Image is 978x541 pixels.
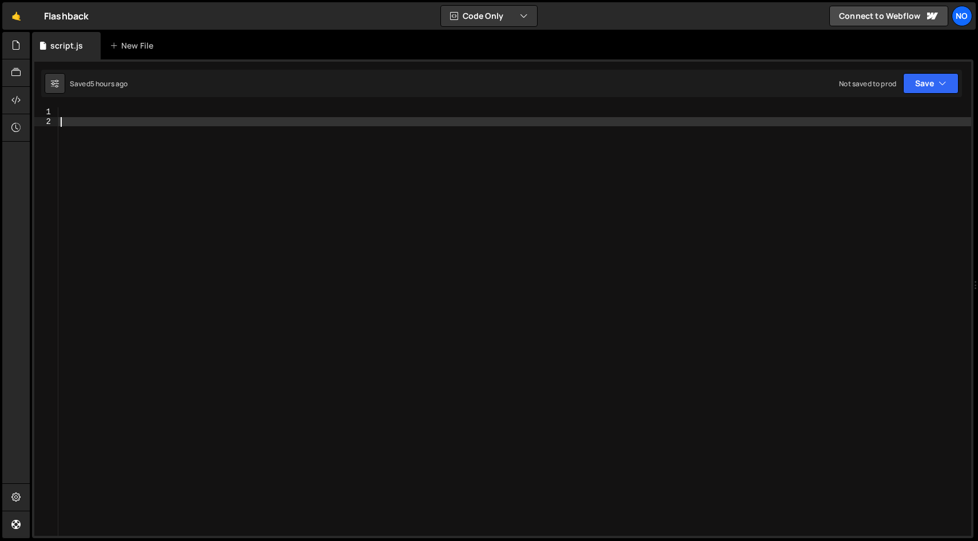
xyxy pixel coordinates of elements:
div: New File [110,40,158,51]
div: Not saved to prod [839,79,896,89]
button: Save [903,73,959,94]
a: Connect to Webflow [829,6,948,26]
a: 🤙 [2,2,30,30]
a: No [952,6,972,26]
div: script.js [50,40,83,51]
div: 1 [34,107,58,117]
div: Saved [70,79,128,89]
div: 5 hours ago [90,79,128,89]
div: 2 [34,117,58,127]
div: Flashback [44,9,89,23]
button: Code Only [441,6,537,26]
